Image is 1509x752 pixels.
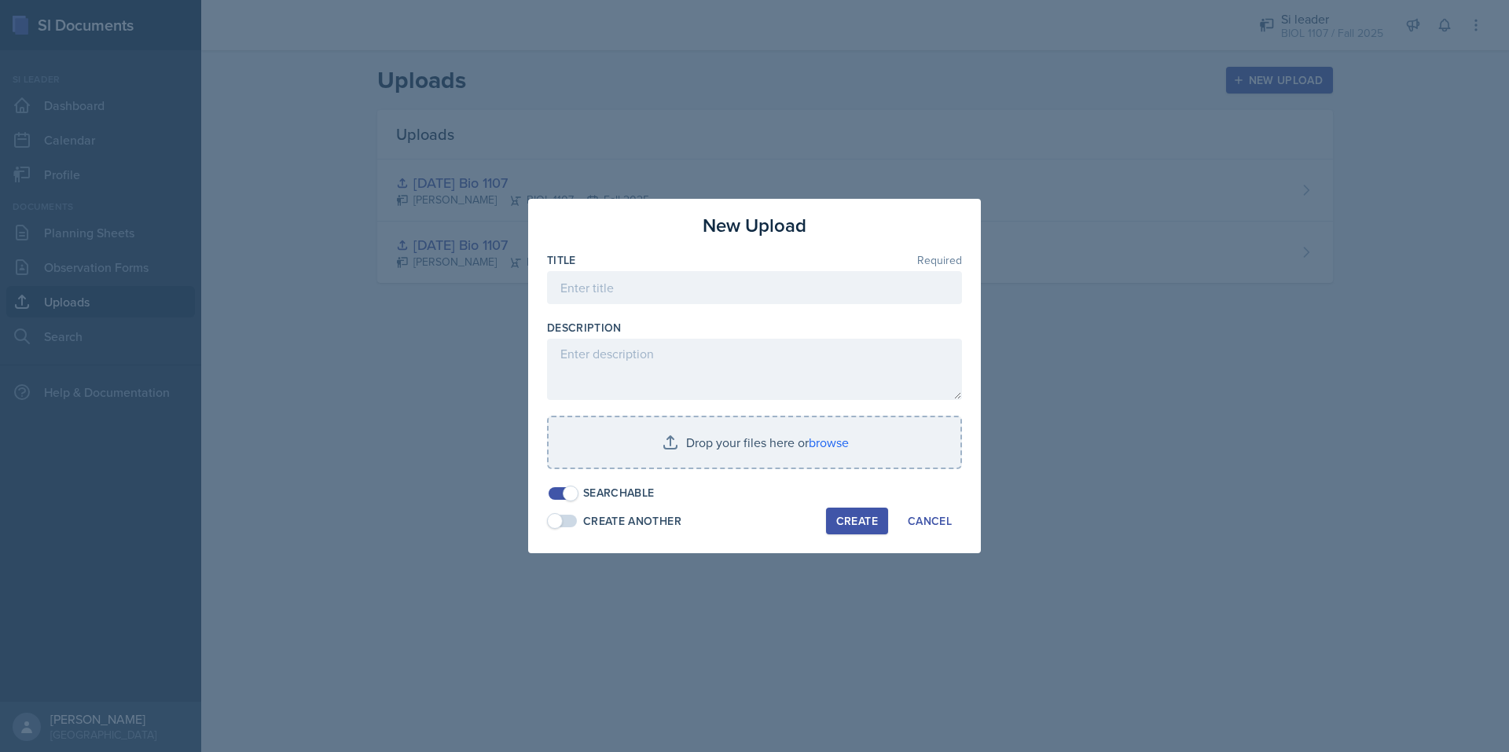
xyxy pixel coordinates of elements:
input: Enter title [547,271,962,304]
div: Searchable [583,485,655,501]
div: Create Another [583,513,681,530]
span: Required [917,255,962,266]
h3: New Upload [703,211,806,240]
label: Title [547,252,576,268]
button: Cancel [898,508,962,534]
label: Description [547,320,622,336]
div: Cancel [908,515,952,527]
button: Create [826,508,888,534]
div: Create [836,515,878,527]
